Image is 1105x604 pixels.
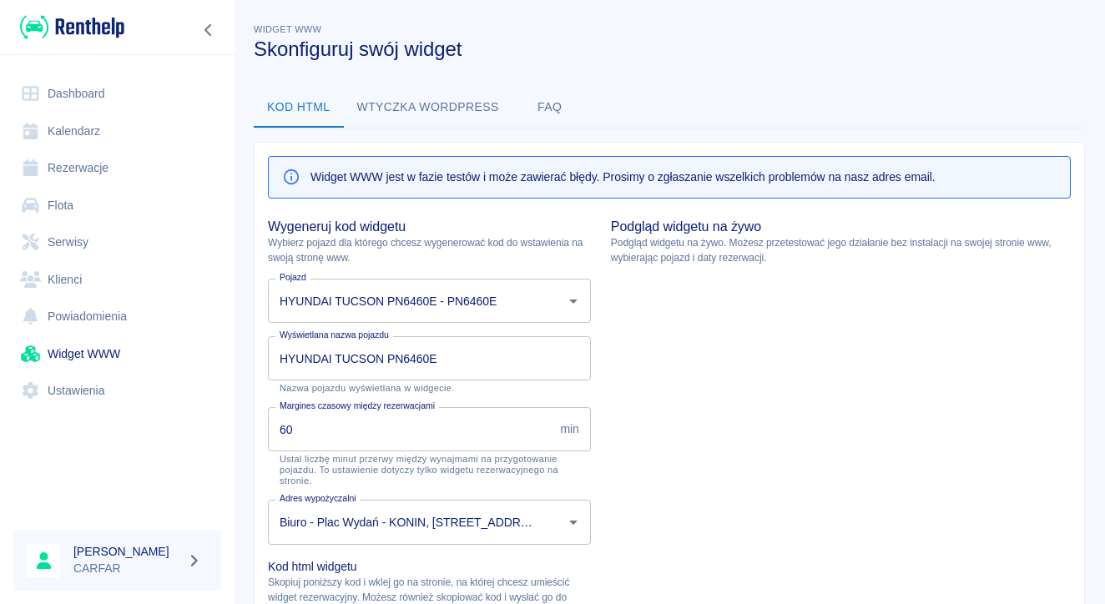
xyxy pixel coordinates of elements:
p: CARFAR [73,560,180,577]
a: Ustawienia [13,372,221,410]
label: Adres wypożyczalni [280,492,356,505]
a: Kalendarz [13,113,221,150]
p: Nazwa pojazdu wyświetlana w widgecie. [280,383,579,394]
button: Otwórz [562,289,585,313]
label: Margines czasowy między rezerwacjami [280,400,435,412]
button: FAQ [512,88,588,128]
p: Ustal liczbę minut przerwy między wynajmami na przygotowanie pojazdu. To ustawienie dotyczy tylko... [280,454,579,486]
button: Wtyczka wordpress [344,88,512,128]
button: Zwiń nawigację [196,19,221,41]
p: min [560,420,578,438]
img: Renthelp logo [20,13,124,41]
button: Otwórz [562,511,585,534]
a: Flota [13,187,221,224]
a: Powiadomienia [13,298,221,335]
h3: Skonfiguruj swój widget [254,38,1085,61]
p: Wybierz pojazd dla którego chcesz wygenerować kod do wstawienia na swoją stronę www. [268,235,591,265]
span: Widget WWW [254,24,321,34]
a: Klienci [13,261,221,299]
p: Widget WWW jest w fazie testów i może zawierać błędy. Prosimy o zgłaszanie wszelkich problemów na... [310,169,936,186]
h6: [PERSON_NAME] [73,543,180,560]
a: Dashboard [13,75,221,113]
p: Podgląd widgetu na żywo. Możesz przetestować jego działanie bez instalacji na swojej stronie www,... [611,235,1071,265]
a: Rezerwacje [13,149,221,187]
button: Kod html [254,88,344,128]
h5: Wygeneruj kod widgetu [268,219,591,235]
label: Pojazd [280,271,306,284]
a: Serwisy [13,224,221,261]
h5: Podgląd widgetu na żywo [611,219,1071,235]
label: Wyświetlana nazwa pojazdu [280,329,389,341]
h6: Kod html widgetu [268,558,591,575]
a: Widget WWW [13,335,221,373]
a: Renthelp logo [13,13,124,41]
